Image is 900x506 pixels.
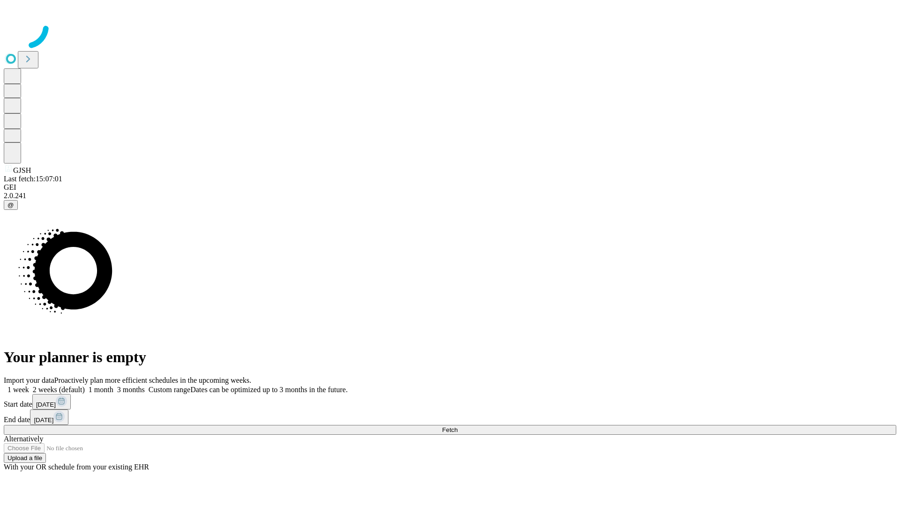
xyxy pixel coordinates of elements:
[4,183,896,192] div: GEI
[4,394,896,409] div: Start date
[442,426,457,433] span: Fetch
[54,376,251,384] span: Proactively plan more efficient schedules in the upcoming weeks.
[4,192,896,200] div: 2.0.241
[13,166,31,174] span: GJSH
[4,175,62,183] span: Last fetch: 15:07:01
[4,409,896,425] div: End date
[33,386,85,394] span: 2 weeks (default)
[30,409,68,425] button: [DATE]
[4,349,896,366] h1: Your planner is empty
[4,463,149,471] span: With your OR schedule from your existing EHR
[149,386,190,394] span: Custom range
[190,386,347,394] span: Dates can be optimized up to 3 months in the future.
[4,425,896,435] button: Fetch
[4,453,46,463] button: Upload a file
[4,435,43,443] span: Alternatively
[32,394,71,409] button: [DATE]
[89,386,113,394] span: 1 month
[7,201,14,208] span: @
[4,376,54,384] span: Import your data
[7,386,29,394] span: 1 week
[117,386,145,394] span: 3 months
[36,401,56,408] span: [DATE]
[34,417,53,424] span: [DATE]
[4,200,18,210] button: @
